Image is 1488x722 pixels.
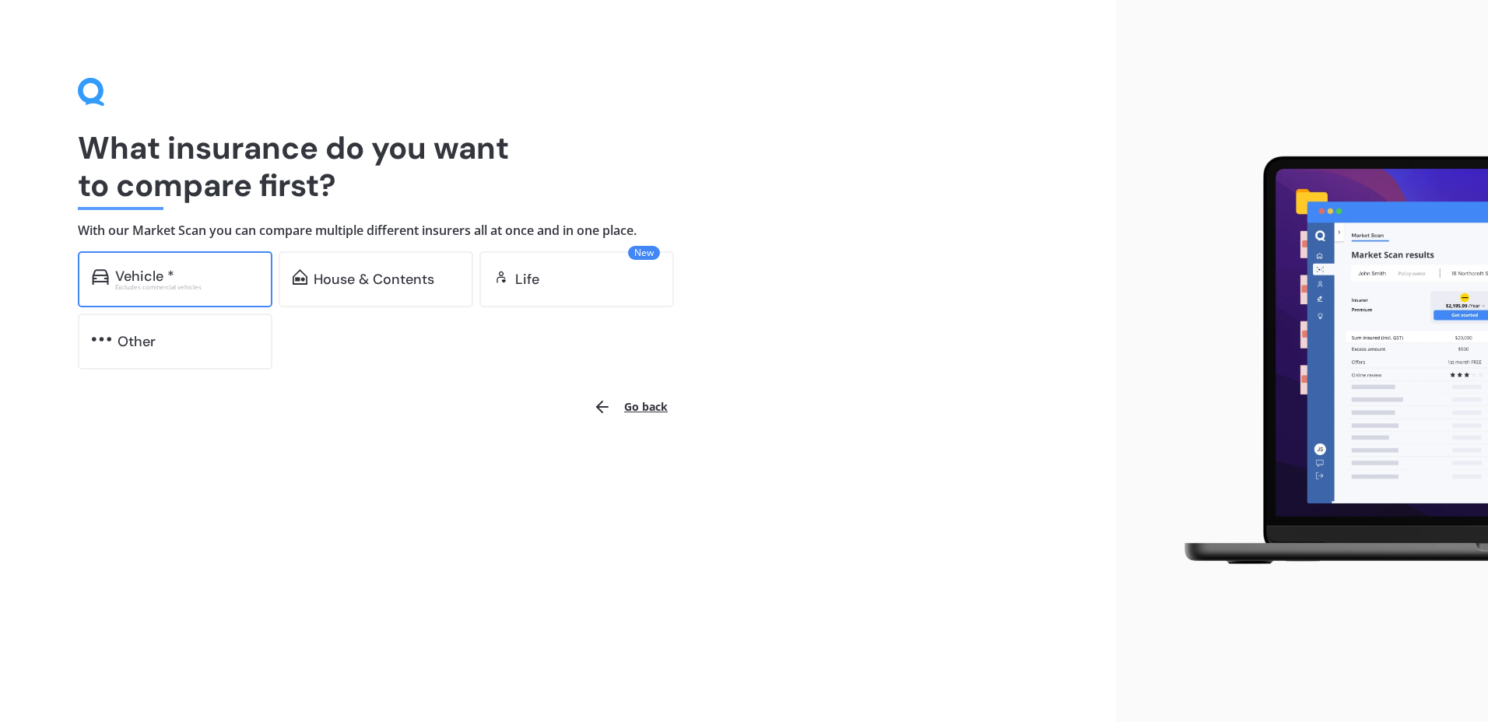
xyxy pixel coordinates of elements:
[493,269,509,285] img: life.f720d6a2d7cdcd3ad642.svg
[115,268,174,284] div: Vehicle *
[314,272,434,287] div: House & Contents
[628,246,660,260] span: New
[584,388,677,426] button: Go back
[78,129,1038,204] h1: What insurance do you want to compare first?
[92,269,109,285] img: car.f15378c7a67c060ca3f3.svg
[92,331,111,347] img: other.81dba5aafe580aa69f38.svg
[78,223,1038,239] h4: With our Market Scan you can compare multiple different insurers all at once and in one place.
[1162,147,1488,575] img: laptop.webp
[293,269,307,285] img: home-and-contents.b802091223b8502ef2dd.svg
[118,334,156,349] div: Other
[115,284,258,290] div: Excludes commercial vehicles
[515,272,539,287] div: Life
